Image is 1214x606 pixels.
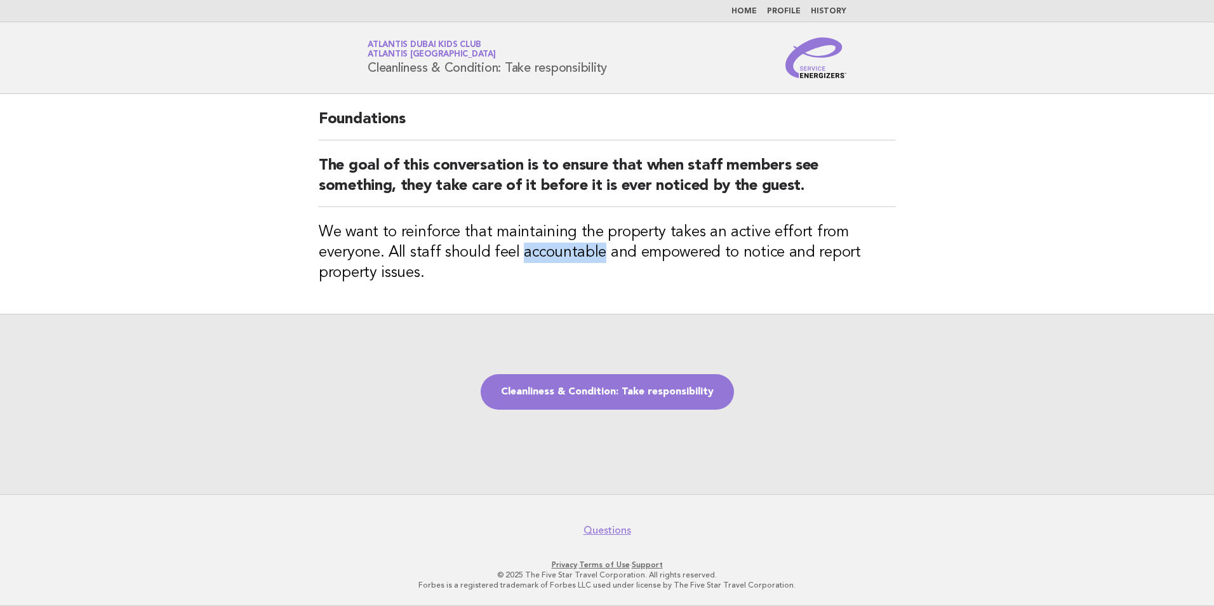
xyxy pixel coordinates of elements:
[584,524,631,537] a: Questions
[368,51,496,59] span: Atlantis [GEOGRAPHIC_DATA]
[218,570,996,580] p: © 2025 The Five Star Travel Corporation. All rights reserved.
[767,8,801,15] a: Profile
[811,8,846,15] a: History
[319,222,895,283] h3: We want to reinforce that maintaining the property takes an active effort from everyone. All staf...
[552,560,577,569] a: Privacy
[368,41,496,58] a: Atlantis Dubai Kids ClubAtlantis [GEOGRAPHIC_DATA]
[632,560,663,569] a: Support
[579,560,630,569] a: Terms of Use
[319,156,895,207] h2: The goal of this conversation is to ensure that when staff members see something, they take care ...
[481,374,734,410] a: Cleanliness & Condition: Take responsibility
[731,8,757,15] a: Home
[785,37,846,78] img: Service Energizers
[368,41,607,74] h1: Cleanliness & Condition: Take responsibility
[218,580,996,590] p: Forbes is a registered trademark of Forbes LLC used under license by The Five Star Travel Corpora...
[218,560,996,570] p: · ·
[319,109,895,140] h2: Foundations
